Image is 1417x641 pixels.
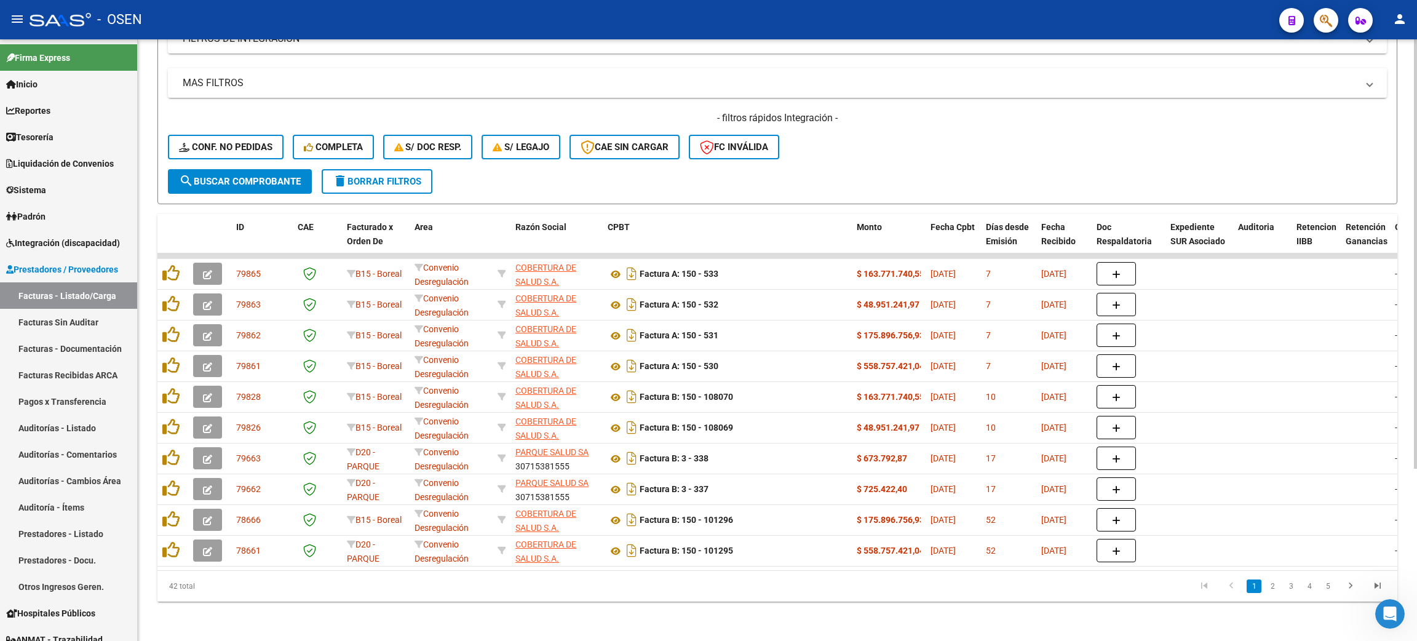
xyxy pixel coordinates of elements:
iframe: Intercom live chat [1375,599,1405,629]
span: - [1395,453,1397,463]
mat-panel-title: MAS FILTROS [183,76,1357,90]
strong: $ 48.951.241,97 [857,300,919,309]
span: Hospitales Públicos [6,607,95,620]
a: 3 [1284,579,1298,593]
span: Convenio Desregulación [415,386,469,410]
div: 30707761896 [515,353,598,379]
span: COBERTURA DE SALUD S.A. [515,355,576,379]
strong: Factura A: 150 - 532 [640,300,718,310]
span: [DATE] [931,484,956,494]
span: - [1395,330,1397,340]
span: [DATE] [931,392,956,402]
datatable-header-cell: Fecha Cpbt [926,214,981,268]
li: page 2 [1263,576,1282,597]
span: Días desde Emisión [986,222,1029,246]
span: Borrar Filtros [333,176,421,187]
a: go to last page [1366,579,1389,593]
div: 30707761896 [515,322,598,348]
strong: $ 558.757.421,04 [857,546,924,555]
datatable-header-cell: Auditoria [1233,214,1292,268]
span: [DATE] [931,300,956,309]
span: B15 - Boreal [355,269,402,279]
span: PARQUE SALUD SA [515,447,589,457]
span: [DATE] [1041,269,1066,279]
span: 79826 [236,423,261,432]
a: 4 [1302,579,1317,593]
span: Fecha Cpbt [931,222,975,232]
button: FC Inválida [689,135,779,159]
span: [DATE] [931,423,956,432]
span: Convenio Desregulación [415,293,469,317]
a: go to next page [1339,579,1362,593]
span: [DATE] [931,269,956,279]
a: go to previous page [1220,579,1243,593]
span: [DATE] [931,453,956,463]
span: Retencion IIBB [1296,222,1336,246]
span: - [1395,546,1397,555]
span: - [1395,515,1397,525]
span: Area [415,222,433,232]
span: CAE SIN CARGAR [581,141,669,153]
h4: - filtros rápidos Integración - [168,111,1387,125]
a: go to first page [1193,579,1216,593]
span: Convenio Desregulación [415,447,469,471]
span: [DATE] [1041,546,1066,555]
span: Razón Social [515,222,566,232]
strong: $ 175.896.756,93 [857,330,924,340]
span: [DATE] [1041,515,1066,525]
strong: Factura B: 3 - 337 [640,485,708,495]
button: Buscar Comprobante [168,169,312,194]
span: COBERTURA DE SALUD S.A. [515,324,576,348]
i: Descargar documento [624,418,640,437]
span: [DATE] [1041,453,1066,463]
span: 79862 [236,330,261,340]
span: 17 [986,453,996,463]
span: CAE [298,222,314,232]
span: Integración (discapacidad) [6,236,120,250]
span: Convenio Desregulación [415,355,469,379]
span: COBERTURA DE SALUD S.A. [515,539,576,563]
span: [DATE] [1041,330,1066,340]
span: [DATE] [931,546,956,555]
span: B15 - Boreal [355,392,402,402]
strong: Factura B: 150 - 108070 [640,392,733,402]
span: Buscar Comprobante [179,176,301,187]
div: 30707761896 [515,415,598,440]
span: 79865 [236,269,261,279]
strong: Factura B: 3 - 338 [640,454,708,464]
datatable-header-cell: Razón Social [510,214,603,268]
span: COBERTURA DE SALUD S.A. [515,293,576,317]
span: B15 - Boreal [355,330,402,340]
span: B15 - Boreal [355,423,402,432]
span: FC Inválida [700,141,768,153]
span: D20 - PARQUE [347,539,379,563]
span: [DATE] [931,361,956,371]
mat-icon: person [1392,12,1407,26]
span: - [1395,392,1397,402]
button: S/ legajo [482,135,560,159]
a: 1 [1247,579,1261,593]
span: S/ Doc Resp. [394,141,462,153]
span: COBERTURA DE SALUD S.A. [515,386,576,410]
span: CPBT [608,222,630,232]
span: [DATE] [1041,300,1066,309]
li: page 4 [1300,576,1319,597]
i: Descargar documento [624,387,640,407]
button: CAE SIN CARGAR [570,135,680,159]
div: 30707761896 [515,292,598,317]
span: [DATE] [1041,484,1066,494]
span: Conf. no pedidas [179,141,272,153]
button: Borrar Filtros [322,169,432,194]
datatable-header-cell: Monto [852,214,926,268]
div: 30707761896 [515,507,598,533]
button: S/ Doc Resp. [383,135,473,159]
a: 2 [1265,579,1280,593]
span: Convenio Desregulación [415,416,469,440]
strong: $ 163.771.740,55 [857,269,924,279]
div: 30707761896 [515,384,598,410]
span: Retención Ganancias [1346,222,1387,246]
span: Auditoria [1238,222,1274,232]
span: COBERTURA DE SALUD S.A. [515,416,576,440]
strong: Factura B: 150 - 101295 [640,546,733,556]
span: 52 [986,515,996,525]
